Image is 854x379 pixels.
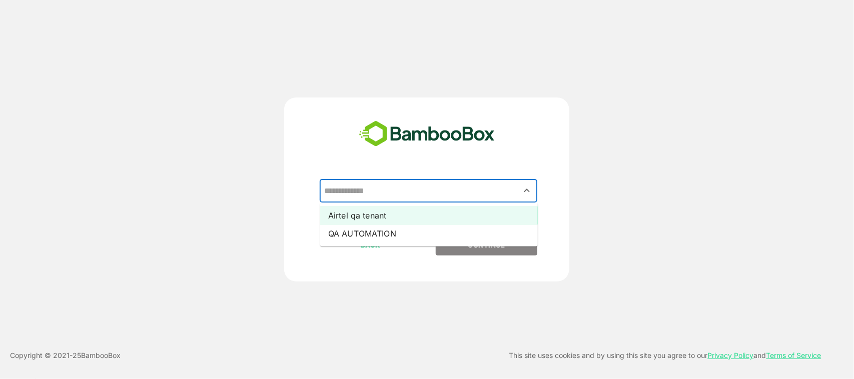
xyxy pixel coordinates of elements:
button: Close [520,184,534,197]
p: This site uses cookies and by using this site you agree to our and [509,349,821,361]
a: Privacy Policy [708,351,754,359]
a: Terms of Service [766,351,821,359]
img: bamboobox [354,117,500,150]
li: QA AUTOMATION [320,224,538,242]
p: Copyright © 2021- 25 BambooBox [10,349,121,361]
li: Airtel qa tenant [320,206,538,224]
